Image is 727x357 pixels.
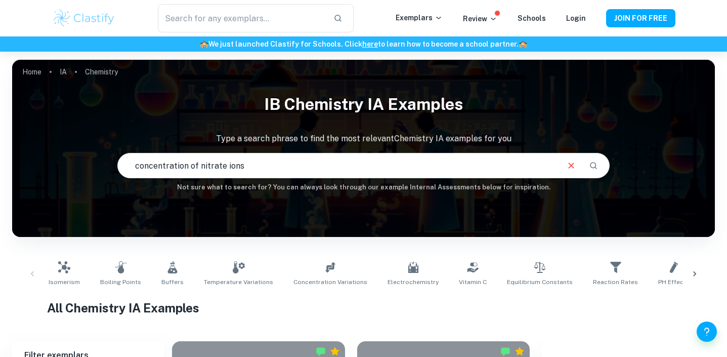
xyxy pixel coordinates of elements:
input: Search for any exemplars... [158,4,325,32]
h1: IB Chemistry IA examples [12,88,715,121]
span: Temperature Variations [204,277,273,287]
a: here [362,40,378,48]
button: Clear [562,156,581,175]
button: JOIN FOR FREE [606,9,675,27]
input: E.g. enthalpy of combustion, Winkler method, phosphate and temperature... [118,151,557,180]
span: Electrochemistry [388,277,439,287]
div: Premium [515,346,525,356]
span: Vitamin C [459,277,487,287]
span: pH Effects [658,277,690,287]
p: Chemistry [85,66,118,77]
span: Isomerism [49,277,80,287]
h6: We just launched Clastify for Schools. Click to learn how to become a school partner. [2,38,725,50]
p: Type a search phrase to find the most relevant Chemistry IA examples for you [12,133,715,145]
img: Clastify logo [52,8,116,28]
button: Help and Feedback [697,322,717,342]
a: Schools [518,14,546,22]
span: Reaction Rates [593,277,638,287]
p: Exemplars [396,12,443,23]
a: Login [566,14,586,22]
span: 🏫 [200,40,208,48]
span: Boiling Points [100,277,141,287]
p: Review [463,13,497,24]
span: Concentration Variations [293,277,367,287]
img: Marked [316,346,326,356]
button: Search [585,157,602,174]
h6: Not sure what to search for? You can always look through our example Internal Assessments below f... [12,182,715,192]
span: Buffers [161,277,184,287]
img: Marked [500,346,510,356]
a: IA [60,65,67,79]
h1: All Chemistry IA Examples [47,299,679,317]
span: 🏫 [519,40,527,48]
span: Equilibrium Constants [507,277,573,287]
div: Premium [330,346,340,356]
a: Home [22,65,41,79]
